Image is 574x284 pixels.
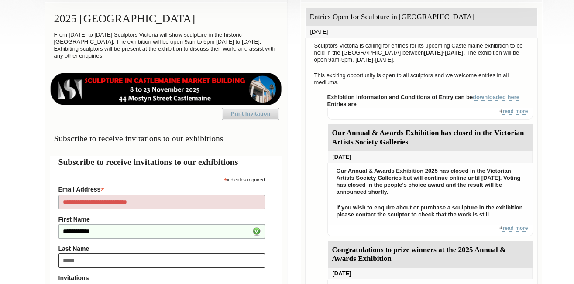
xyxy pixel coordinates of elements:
p: This exciting opportunity is open to all sculptors and we welcome entries in all mediums. [310,70,533,88]
div: [DATE] [328,151,533,163]
div: indicates required [58,175,265,183]
h2: Subscribe to receive invitations to our exhibitions [58,156,274,168]
div: [DATE] [328,268,533,279]
a: downloaded here [473,94,519,101]
strong: Invitations [58,274,265,281]
strong: [DATE]-[DATE] [424,49,464,56]
a: Print Invitation [222,108,279,120]
div: + [327,225,533,236]
p: Sculptors Victoria is calling for entries for its upcoming Castelmaine exhibition to be held in t... [310,40,533,65]
div: + [327,108,533,120]
h3: Subscribe to receive invitations to our exhibitions [50,130,282,147]
label: Email Address [58,183,265,194]
label: First Name [58,216,265,223]
h2: 2025 [GEOGRAPHIC_DATA] [50,8,282,29]
strong: Exhibition information and Conditions of Entry can be [327,94,520,101]
div: Our Annual & Awards Exhibition has closed in the Victorian Artists Society Galleries [328,124,533,151]
img: castlemaine-ldrbd25v2.png [50,73,282,105]
p: From [DATE] to [DATE] Sculptors Victoria will show sculpture in the historic [GEOGRAPHIC_DATA]. T... [50,29,282,62]
div: [DATE] [306,26,537,38]
p: Our Annual & Awards Exhibition 2025 has closed in the Victorian Artists Society Galleries but wil... [332,165,528,198]
label: Last Name [58,245,265,252]
div: Congratulations to prize winners at the 2025 Annual & Awards Exhibition [328,241,533,268]
p: If you wish to enquire about or purchase a sculpture in the exhibition please contact the sculpto... [332,202,528,220]
a: read more [502,225,528,232]
div: Entries Open for Sculpture in [GEOGRAPHIC_DATA] [306,8,537,26]
a: read more [502,108,528,115]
